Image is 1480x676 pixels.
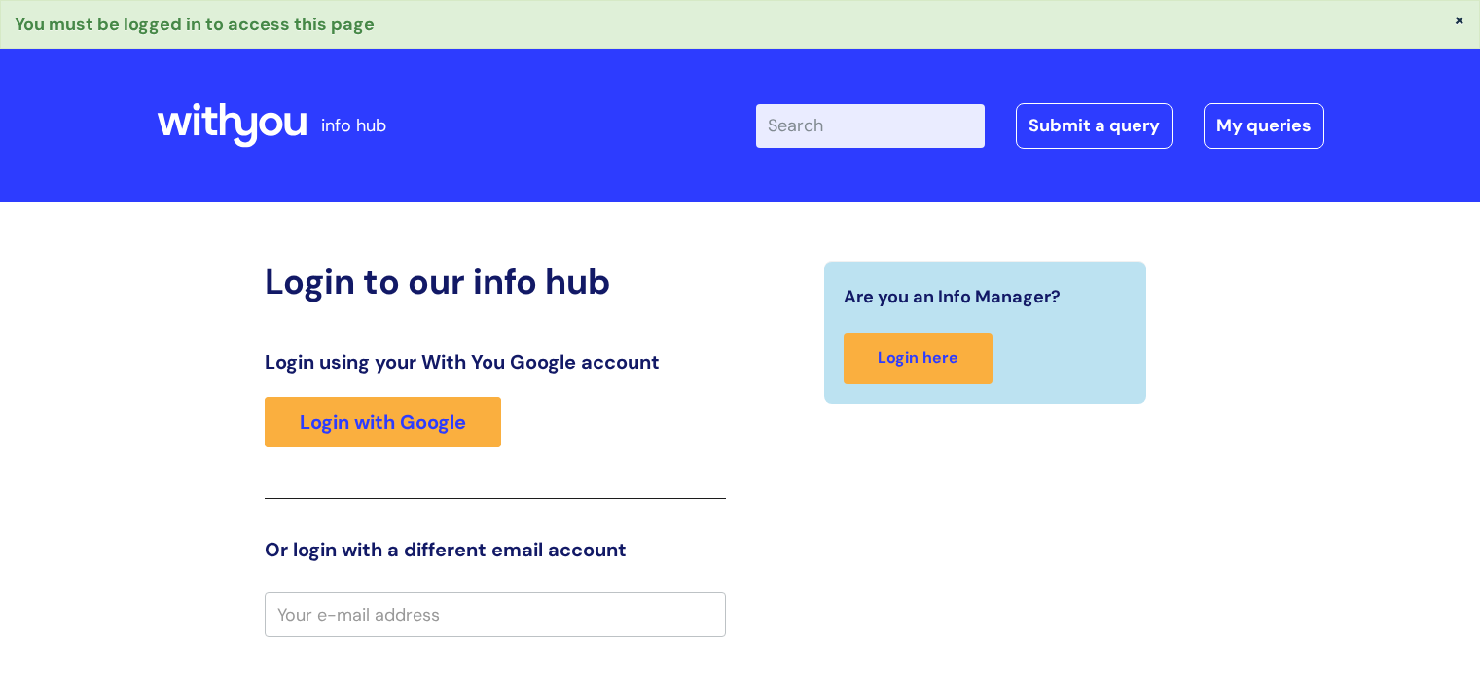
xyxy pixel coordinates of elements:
[844,281,1061,312] span: Are you an Info Manager?
[265,350,726,374] h3: Login using your With You Google account
[844,333,993,384] a: Login here
[321,110,386,141] p: info hub
[265,261,726,302] h2: Login to our info hub
[756,104,985,147] input: Search
[1454,11,1465,28] button: ×
[1016,103,1173,148] a: Submit a query
[1204,103,1324,148] a: My queries
[265,397,501,447] a: Login with Google
[265,538,726,561] h3: Or login with a different email account
[265,592,726,637] input: Your e-mail address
